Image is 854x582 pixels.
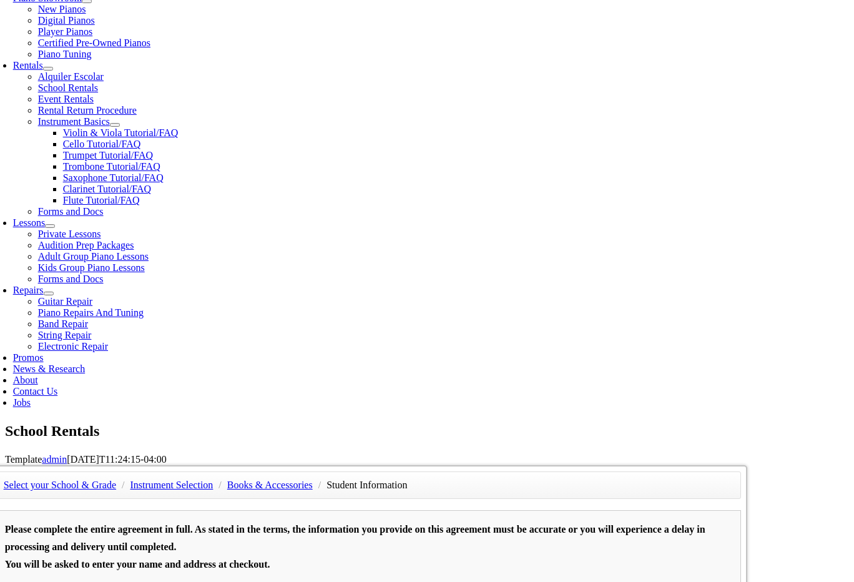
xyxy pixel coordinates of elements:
[4,480,116,490] a: Select your School & Grade
[38,4,86,14] a: New Pianos
[326,476,407,494] li: Student Information
[38,105,137,116] a: Rental Return Procedure
[110,123,120,127] button: Open submenu of Instrument Basics
[63,139,141,149] a: Cello Tutorial/FAQ
[38,330,92,340] a: String Repair
[38,341,108,352] a: Electronic Repair
[38,71,104,82] a: Alquiler Escolar
[5,454,42,465] span: Template
[38,251,149,262] a: Adult Group Piano Lessons
[42,454,67,465] a: admin
[13,363,86,374] a: News & Research
[38,49,92,59] a: Piano Tuning
[38,262,145,273] a: Kids Group Piano Lessons
[44,292,54,295] button: Open submenu of Repairs
[38,94,94,104] a: Event Rentals
[13,285,44,295] a: Repairs
[352,3,448,16] select: Zoom
[130,480,213,490] a: Instrument Selection
[13,60,43,71] a: Rentals
[38,274,104,284] a: Forms and Docs
[227,480,313,490] a: Books & Accessories
[43,67,53,71] button: Open submenu of Rentals
[315,480,324,490] span: /
[13,352,44,363] a: Promos
[119,480,127,490] span: /
[13,386,58,397] a: Contact Us
[13,375,38,385] a: About
[38,206,104,217] a: Forms and Docs
[38,318,88,329] a: Band Repair
[38,116,110,127] a: Instrument Basics
[38,229,101,239] a: Private Lessons
[38,240,134,250] a: Audition Prep Packages
[63,195,140,205] a: Flute Tutorial/FAQ
[63,161,160,172] a: Trombone Tutorial/FAQ
[215,480,224,490] span: /
[137,3,156,17] span: of 2
[67,454,166,465] span: [DATE]T11:24:15-04:00
[38,37,150,48] a: Certified Pre-Owned Pianos
[63,127,179,138] a: Violin & Viola Tutorial/FAQ
[38,26,93,37] a: Player Pianos
[45,224,55,228] button: Open submenu of Lessons
[38,307,144,318] a: Piano Repairs And Tuning
[13,217,46,228] a: Lessons
[104,2,137,16] input: Page
[63,150,153,160] a: Trumpet Tutorial/FAQ
[38,15,95,26] a: Digital Pianos
[63,184,152,194] a: Clarinet Tutorial/FAQ
[38,296,93,307] a: Guitar Repair
[38,82,98,93] a: School Rentals
[63,172,164,183] a: Saxophone Tutorial/FAQ
[13,397,31,408] a: Jobs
